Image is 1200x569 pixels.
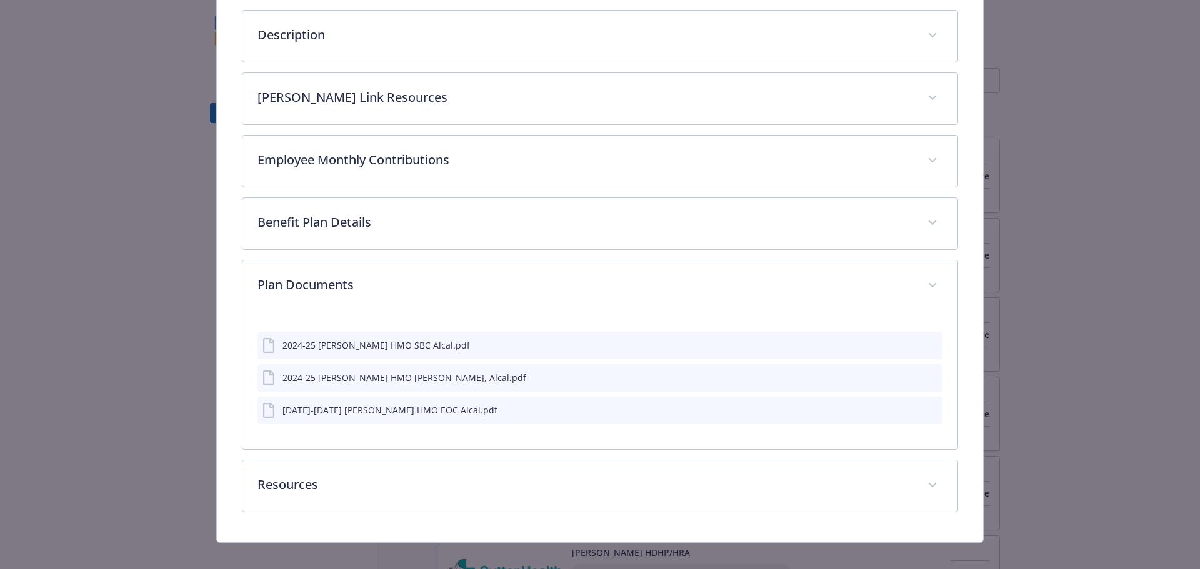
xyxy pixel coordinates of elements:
button: download file [906,403,916,417]
button: preview file [926,339,937,352]
button: preview file [926,371,937,384]
button: download file [906,371,916,384]
div: Plan Documents [242,260,958,312]
div: [DATE]-[DATE] [PERSON_NAME] HMO EOC Alcal.pdf [282,403,497,417]
div: Plan Documents [242,312,958,449]
div: Resources [242,460,958,512]
button: preview file [926,403,937,417]
div: [PERSON_NAME] Link Resources [242,73,958,124]
div: Benefit Plan Details [242,198,958,249]
p: [PERSON_NAME] Link Resources [257,88,913,107]
button: download file [906,339,916,352]
p: Description [257,26,913,44]
p: Plan Documents [257,275,913,294]
div: 2024-25 [PERSON_NAME] HMO SBC Alcal.pdf [282,339,470,352]
div: Description [242,11,958,62]
div: 2024-25 [PERSON_NAME] HMO [PERSON_NAME], Alcal.pdf [282,371,526,384]
p: Benefit Plan Details [257,213,913,232]
p: Resources [257,475,913,494]
p: Employee Monthly Contributions [257,151,913,169]
div: Employee Monthly Contributions [242,136,958,187]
